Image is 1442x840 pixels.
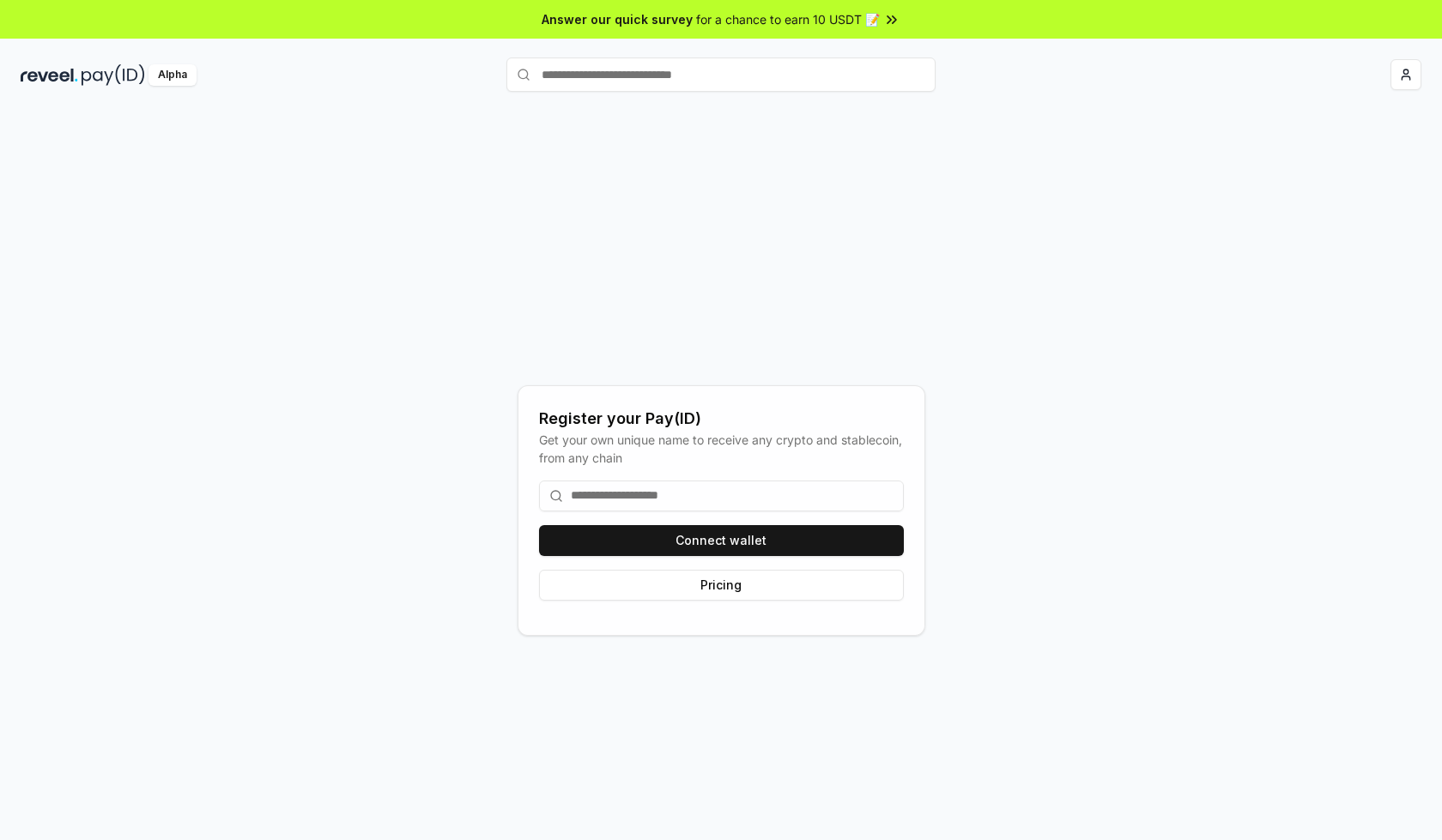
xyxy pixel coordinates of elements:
[539,525,904,556] button: Connect wallet
[148,64,197,86] div: Alpha
[696,10,880,28] span: for a chance to earn 10 USDT 📝
[542,10,693,28] span: Answer our quick survey
[539,431,904,467] div: Get your own unique name to receive any crypto and stablecoin, from any chain
[21,64,78,86] img: reveel_dark
[539,570,904,601] button: Pricing
[82,64,145,86] img: pay_id
[539,407,904,431] div: Register your Pay(ID)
